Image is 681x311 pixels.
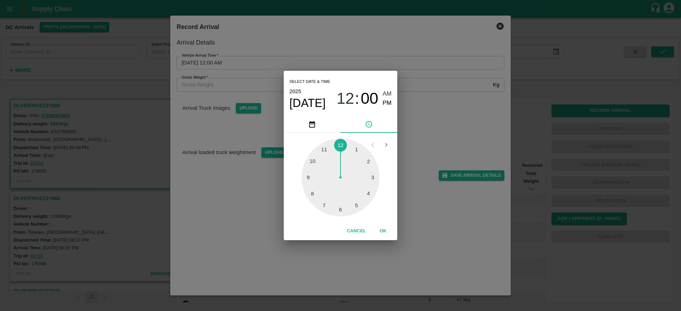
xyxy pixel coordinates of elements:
button: pick time [340,116,397,133]
span: Select date & time [289,77,330,87]
button: 12 [337,89,354,108]
button: Open next view [380,138,393,152]
button: 00 [361,89,378,108]
button: PM [383,98,392,108]
button: 2025 [289,87,301,96]
button: Cancel [344,225,369,237]
button: [DATE] [289,96,326,110]
span: : [355,89,359,108]
button: AM [383,89,392,99]
button: OK [372,225,394,237]
button: pick date [284,116,340,133]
